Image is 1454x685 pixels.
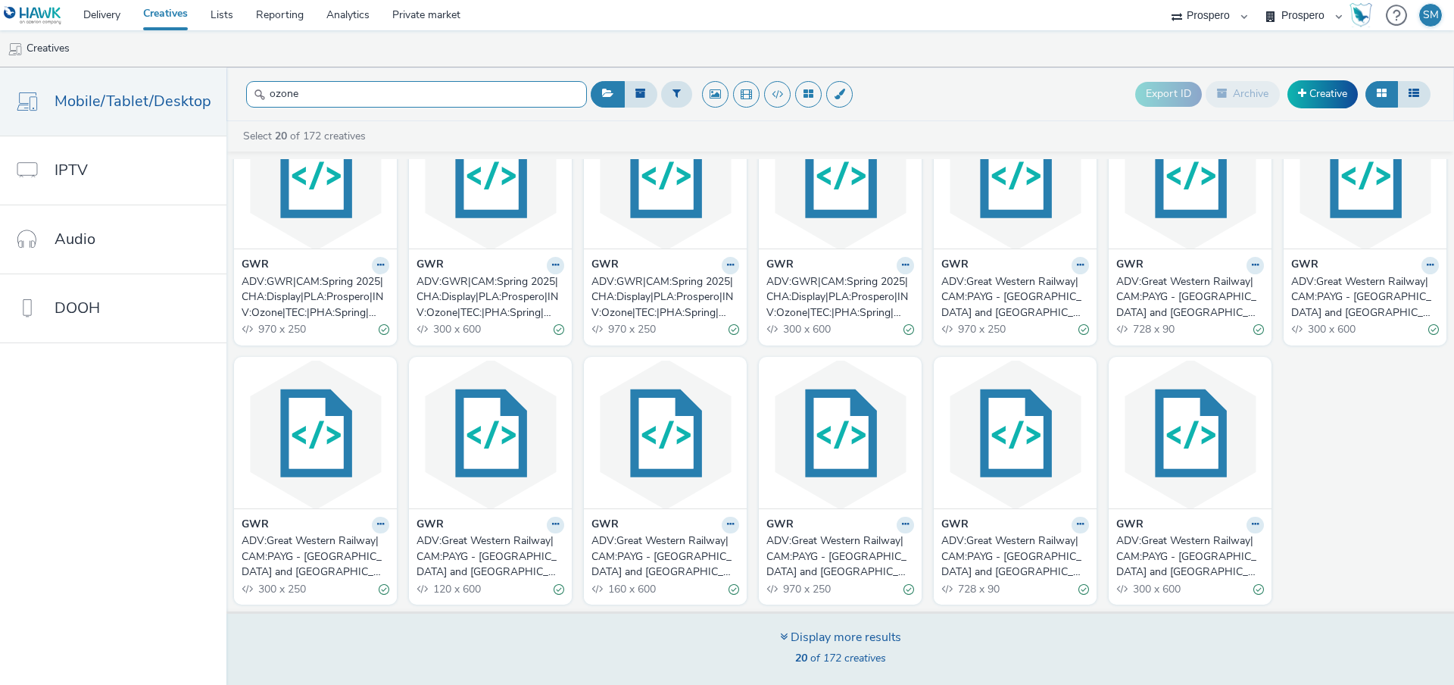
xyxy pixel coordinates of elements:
img: ADV:Great Western Railway|CAM:PAYG - Bristol and Cornwall|CHA:Display|PLA:Prospero|INV:Ozone|TEC:... [938,361,1093,508]
img: ADV:Great Western Railway|CAM:PAYG - Bristol and Cornwall|CHA:Display|PLA:Prospero|INV:Ozone|TEC:... [938,101,1093,249]
span: 728 x 90 [1131,322,1175,336]
div: Valid [729,322,739,338]
button: Export ID [1135,82,1202,106]
a: Select of 172 creatives [242,129,372,143]
a: Creative [1287,80,1358,108]
a: ADV:GWR|CAM:Spring 2025|CHA:Display|PLA:Prospero|INV:Ozone|TEC:|PHA:Spring|OBJ:Awareness|BME:PMP|... [242,274,389,321]
img: ADV:Great Western Railway|CAM:PAYG - Bristol and Cornwall|CHA:Display|PLA:Prospero|INV:Ozone|TEC:... [763,361,918,508]
img: ADV:Great Western Railway|CAM:PAYG - Bristol and Cornwall|CHA:Display|PLA:Prospero|INV:Ozone|TEC:... [1112,101,1268,249]
span: 300 x 600 [1131,582,1181,596]
span: 160 x 600 [607,582,656,596]
span: 728 x 90 [956,582,1000,596]
span: 970 x 250 [956,322,1006,336]
strong: 20 [795,651,807,665]
a: ADV:GWR|CAM:Spring 2025|CHA:Display|PLA:Prospero|INV:Ozone|TEC:|PHA:Spring|OBJ:Awareness|BME:PMP|... [766,274,914,321]
div: ADV:Great Western Railway|CAM:PAYG - [GEOGRAPHIC_DATA] and [GEOGRAPHIC_DATA]|CHA:Display|PLA:Pros... [1116,533,1258,580]
strong: GWR [1116,257,1144,274]
div: ADV:Great Western Railway|CAM:PAYG - [GEOGRAPHIC_DATA] and [GEOGRAPHIC_DATA]|CHA:Display|PLA:Pros... [941,533,1083,580]
div: Valid [1428,322,1439,338]
img: ADV:Great Western Railway|CAM:PAYG - Bristol and Cornwall|CHA:Display|PLA:Prospero|INV:Ozone|TEC:... [1287,101,1443,249]
div: ADV:Great Western Railway|CAM:PAYG - [GEOGRAPHIC_DATA] and [GEOGRAPHIC_DATA]|CHA:Display|PLA:Pros... [766,533,908,580]
span: 970 x 250 [257,322,306,336]
div: ADV:Great Western Railway|CAM:PAYG - [GEOGRAPHIC_DATA] and [GEOGRAPHIC_DATA]|CHA:Display|PLA:Pros... [591,533,733,580]
a: ADV:Great Western Railway|CAM:PAYG - [GEOGRAPHIC_DATA] and [GEOGRAPHIC_DATA]|CHA:Display|PLA:Pros... [941,274,1089,321]
img: ADV:Great Western Railway|CAM:PAYG - Bristol and Cornwall|CHA:Display|PLA:Prospero|INV:Ozone|TEC:... [588,361,743,508]
a: ADV:Great Western Railway|CAM:PAYG - [GEOGRAPHIC_DATA] and [GEOGRAPHIC_DATA]|CHA:Display|PLA:Pros... [941,533,1089,580]
div: ADV:Great Western Railway|CAM:PAYG - [GEOGRAPHIC_DATA] and [GEOGRAPHIC_DATA]|CHA:Display|PLA:Pros... [417,533,558,580]
div: ADV:Great Western Railway|CAM:PAYG - [GEOGRAPHIC_DATA] and [GEOGRAPHIC_DATA]|CHA:Display|PLA:Pros... [1291,274,1433,321]
input: Search... [246,81,587,108]
div: ADV:Great Western Railway|CAM:PAYG - [GEOGRAPHIC_DATA] and [GEOGRAPHIC_DATA]|CHA:Display|PLA:Pros... [941,274,1083,321]
div: Valid [903,322,914,338]
div: Valid [554,581,564,597]
div: Display more results [780,629,901,646]
span: 970 x 250 [607,322,656,336]
span: 300 x 600 [1306,322,1356,336]
a: ADV:Great Western Railway|CAM:PAYG - [GEOGRAPHIC_DATA] and [GEOGRAPHIC_DATA]|CHA:Display|PLA:Pros... [417,533,564,580]
img: ADV:GWR|CAM:Spring 2025|CHA:Display|PLA:Prospero|INV:Ozone|TEC:|PHA:Spring|OBJ:Awareness|BME:PMP|... [238,101,393,249]
span: DOOH [55,297,100,319]
button: Archive [1206,81,1280,107]
strong: GWR [1291,257,1318,274]
div: Valid [1078,581,1089,597]
strong: GWR [242,257,269,274]
a: ADV:Great Western Railway|CAM:PAYG - [GEOGRAPHIC_DATA] and [GEOGRAPHIC_DATA]|CHA:Display|PLA:Pros... [1116,533,1264,580]
strong: GWR [1116,517,1144,534]
div: Valid [1078,322,1089,338]
div: ADV:GWR|CAM:Spring 2025|CHA:Display|PLA:Prospero|INV:Ozone|TEC:|PHA:Spring|OBJ:Awareness|BME:PMP|... [591,274,733,321]
button: Table [1397,81,1431,107]
a: ADV:Great Western Railway|CAM:PAYG - [GEOGRAPHIC_DATA] and [GEOGRAPHIC_DATA]|CHA:Display|PLA:Pros... [591,533,739,580]
div: Valid [729,581,739,597]
img: ADV:GWR|CAM:Spring 2025|CHA:Display|PLA:Prospero|INV:Ozone|TEC:|PHA:Spring|OBJ:Awareness|BME:PMP|... [763,101,918,249]
div: Valid [379,581,389,597]
div: ADV:GWR|CAM:Spring 2025|CHA:Display|PLA:Prospero|INV:Ozone|TEC:|PHA:Spring|OBJ:Awareness|BME:PMP|... [417,274,558,321]
div: Valid [1253,581,1264,597]
strong: GWR [417,257,444,274]
span: Audio [55,228,95,250]
a: ADV:GWR|CAM:Spring 2025|CHA:Display|PLA:Prospero|INV:Ozone|TEC:|PHA:Spring|OBJ:Awareness|BME:PMP|... [591,274,739,321]
img: ADV:Great Western Railway|CAM:PAYG - Bristol and Cornwall|CHA:Display|PLA:Prospero|INV:Ozone|TEC:... [413,361,568,508]
span: 300 x 250 [257,582,306,596]
strong: GWR [766,517,794,534]
img: ADV:Great Western Railway|CAM:PAYG - Bristol and Cornwall|CHA:Display|PLA:Prospero|INV:Ozone|TEC:... [238,361,393,508]
strong: GWR [941,257,969,274]
div: ADV:GWR|CAM:Spring 2025|CHA:Display|PLA:Prospero|INV:Ozone|TEC:|PHA:Spring|OBJ:Awareness|BME:PMP|... [766,274,908,321]
div: ADV:GWR|CAM:Spring 2025|CHA:Display|PLA:Prospero|INV:Ozone|TEC:|PHA:Spring|OBJ:Awareness|BME:PMP|... [242,274,383,321]
img: ADV:Great Western Railway|CAM:PAYG - Bristol and Cornwall|CHA:Display|PLA:Prospero|INV:Ozone|TEC:... [1112,361,1268,508]
a: ADV:Great Western Railway|CAM:PAYG - [GEOGRAPHIC_DATA] and [GEOGRAPHIC_DATA]|CHA:Display|PLA:Pros... [1116,274,1264,321]
strong: GWR [591,257,619,274]
img: ADV:GWR|CAM:Spring 2025|CHA:Display|PLA:Prospero|INV:Ozone|TEC:|PHA:Spring|OBJ:Awareness|BME:PMP|... [413,101,568,249]
a: ADV:GWR|CAM:Spring 2025|CHA:Display|PLA:Prospero|INV:Ozone|TEC:|PHA:Spring|OBJ:Awareness|BME:PMP|... [417,274,564,321]
strong: GWR [766,257,794,274]
span: 300 x 600 [432,322,481,336]
img: undefined Logo [4,6,62,25]
a: Hawk Academy [1349,3,1378,27]
strong: 20 [275,129,287,143]
div: Valid [554,322,564,338]
button: Grid [1365,81,1398,107]
div: ADV:Great Western Railway|CAM:PAYG - [GEOGRAPHIC_DATA] and [GEOGRAPHIC_DATA]|CHA:Display|PLA:Pros... [1116,274,1258,321]
span: IPTV [55,159,88,181]
a: ADV:Great Western Railway|CAM:PAYG - [GEOGRAPHIC_DATA] and [GEOGRAPHIC_DATA]|CHA:Display|PLA:Pros... [242,533,389,580]
strong: GWR [941,517,969,534]
div: SM [1423,4,1439,27]
span: 970 x 250 [782,582,831,596]
span: of 172 creatives [795,651,886,665]
img: mobile [8,42,23,57]
strong: GWR [591,517,619,534]
img: ADV:GWR|CAM:Spring 2025|CHA:Display|PLA:Prospero|INV:Ozone|TEC:|PHA:Spring|OBJ:Awareness|BME:PMP|... [588,101,743,249]
span: 300 x 600 [782,322,831,336]
div: Valid [1253,322,1264,338]
div: Valid [379,322,389,338]
a: ADV:Great Western Railway|CAM:PAYG - [GEOGRAPHIC_DATA] and [GEOGRAPHIC_DATA]|CHA:Display|PLA:Pros... [1291,274,1439,321]
img: Hawk Academy [1349,3,1372,27]
div: Valid [903,581,914,597]
div: ADV:Great Western Railway|CAM:PAYG - [GEOGRAPHIC_DATA] and [GEOGRAPHIC_DATA]|CHA:Display|PLA:Pros... [242,533,383,580]
strong: GWR [417,517,444,534]
span: Mobile/Tablet/Desktop [55,90,211,112]
a: ADV:Great Western Railway|CAM:PAYG - [GEOGRAPHIC_DATA] and [GEOGRAPHIC_DATA]|CHA:Display|PLA:Pros... [766,533,914,580]
span: 120 x 600 [432,582,481,596]
strong: GWR [242,517,269,534]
